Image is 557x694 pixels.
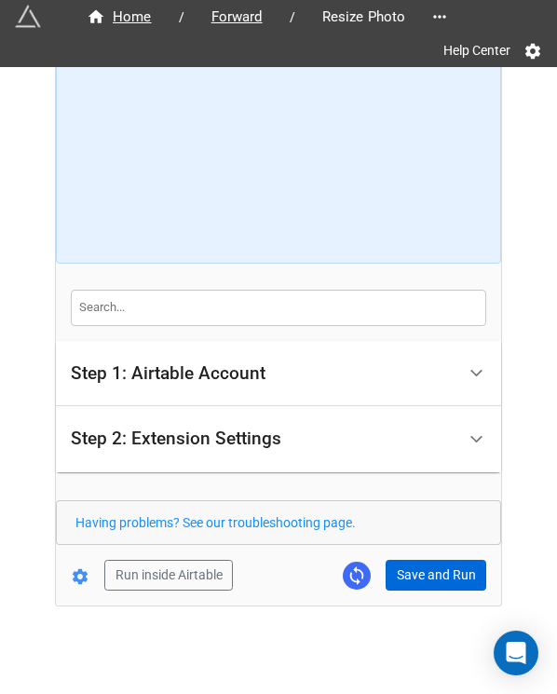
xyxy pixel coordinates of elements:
[179,7,184,27] li: /
[200,7,274,28] span: Forward
[290,7,295,27] li: /
[15,4,41,30] img: miniextensions-icon.73ae0678.png
[71,290,486,325] input: Search...
[56,341,501,407] div: Step 1: Airtable Account
[494,631,538,675] div: Open Intercom Messenger
[87,7,152,28] div: Home
[71,429,281,448] div: Step 2: Extension Settings
[74,34,484,248] iframe: How to Resize Images on Airtable in Bulk!
[56,406,501,472] div: Step 2: Extension Settings
[104,560,233,592] button: Run inside Airtable
[67,6,425,28] nav: breadcrumb
[430,34,523,67] a: Help Center
[192,6,282,28] a: Forward
[67,6,171,28] a: Home
[311,7,417,28] span: Resize Photo
[71,364,265,383] div: Step 1: Airtable Account
[386,560,486,592] button: Save and Run
[75,515,356,530] a: Having problems? See our troubleshooting page.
